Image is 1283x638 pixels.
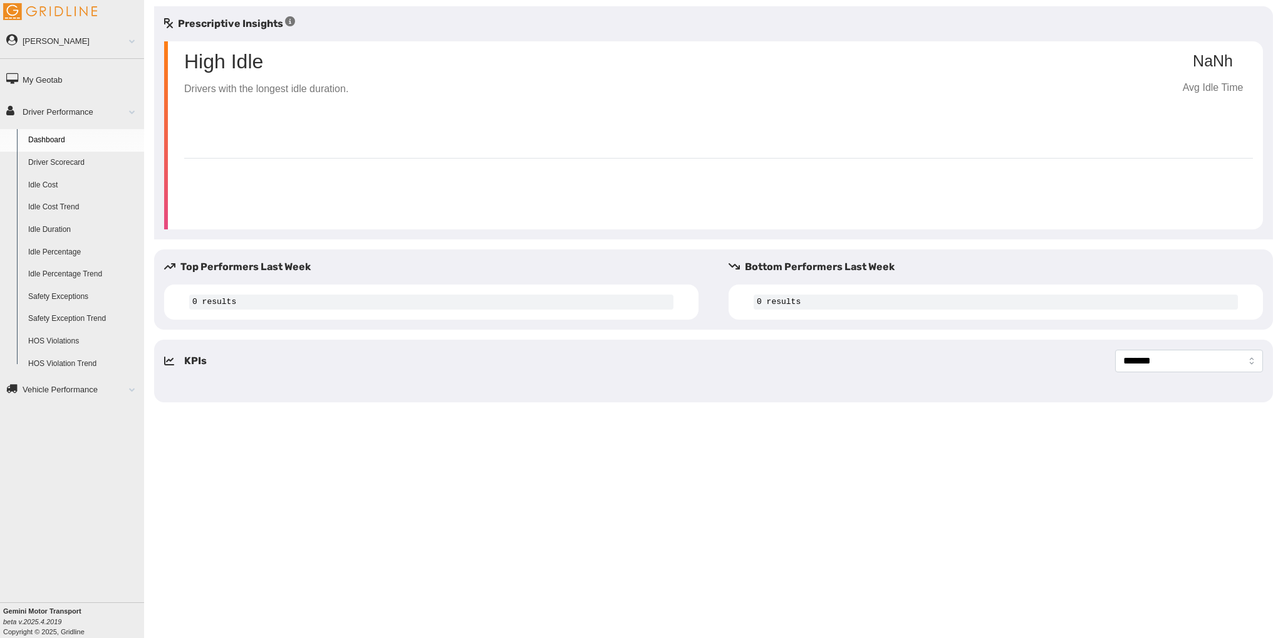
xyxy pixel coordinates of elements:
a: Idle Percentage [23,241,144,264]
h5: Bottom Performers Last Week [729,259,1273,275]
h5: Top Performers Last Week [164,259,709,275]
img: Gridline [3,3,97,20]
code: 0 results [189,295,673,310]
a: Safety Exception Trend [23,308,144,330]
p: Avg Idle Time [1173,80,1253,96]
a: Idle Cost Trend [23,196,144,219]
a: HOS Violations [23,330,144,353]
h5: Prescriptive Insights [164,16,295,31]
a: Safety Exceptions [23,286,144,308]
a: Idle Cost [23,174,144,197]
a: Driver Scorecard [23,152,144,174]
b: Gemini Motor Transport [3,607,81,615]
i: beta v.2025.4.2019 [3,618,61,625]
p: Drivers with the longest idle duration. [184,81,348,97]
div: Copyright © 2025, Gridline [3,606,144,637]
a: HOS Violation Trend [23,353,144,375]
p: NaNh [1173,53,1253,70]
a: Idle Percentage Trend [23,263,144,286]
a: Dashboard [23,129,144,152]
h5: KPIs [184,353,207,369]
a: Idle Duration [23,219,144,241]
code: 0 results [754,295,1238,310]
p: High Idle [184,51,348,71]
